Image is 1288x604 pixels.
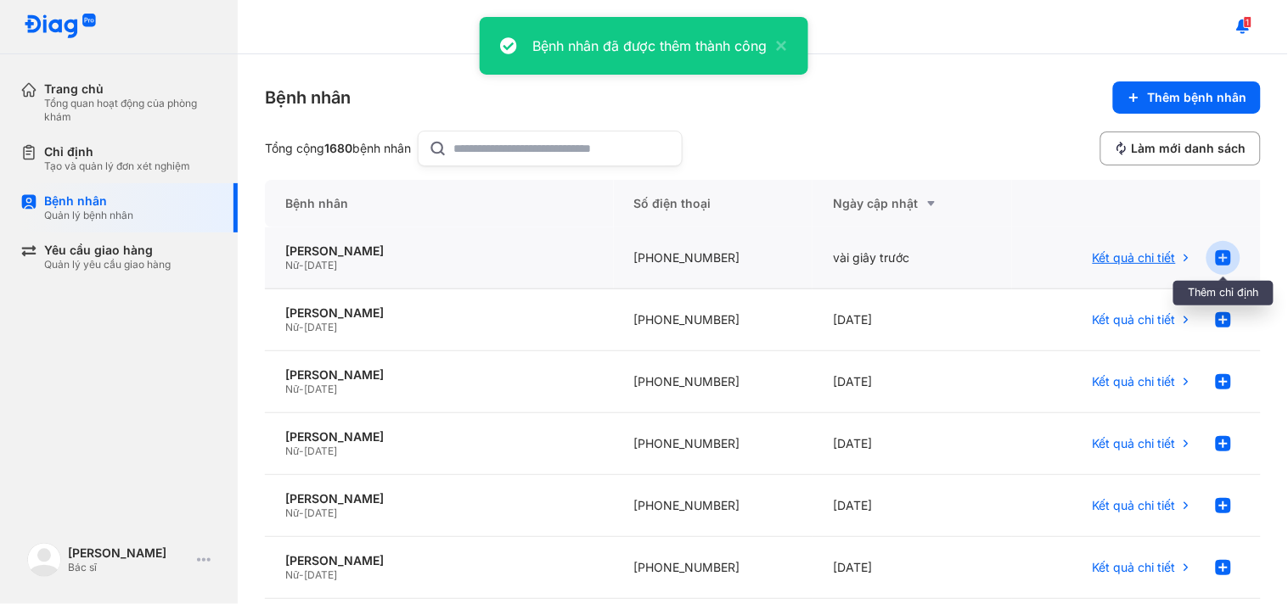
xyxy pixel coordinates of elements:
span: [DATE] [304,445,337,457]
span: Kết quả chi tiết [1093,312,1176,327]
span: Thêm bệnh nhân [1148,90,1247,105]
div: [PHONE_NUMBER] [614,537,813,599]
span: Nữ [285,445,299,457]
div: [PERSON_NAME] [285,491,593,506]
div: Bệnh nhân [44,193,133,209]
span: Nữ [285,568,299,581]
span: - [299,321,304,333]
span: - [299,259,304,271]
div: Quản lý bệnh nhân [44,209,133,222]
span: Nữ [285,383,299,395]
div: [PERSON_NAME] [285,243,593,259]
div: Quản lý yêu cầu giao hàng [44,258,171,271]
span: [DATE] [304,321,337,333]
span: [DATE] [304,568,337,581]
div: [PHONE_NUMBER] [614,351,813,413]
div: Số điện thoại [614,180,813,227]
span: Kết quả chi tiết [1093,436,1176,451]
span: [DATE] [304,506,337,519]
div: Bác sĩ [68,561,190,574]
div: Trang chủ [44,81,217,97]
span: Kết quả chi tiết [1093,560,1176,575]
button: close [767,36,787,56]
div: Tạo và quản lý đơn xét nghiệm [44,159,190,173]
div: [PERSON_NAME] [285,429,593,445]
div: Bệnh nhân đã được thêm thành công [532,36,767,56]
div: [DATE] [813,475,1012,537]
img: logo [24,14,97,40]
span: 1680 [324,141,352,155]
div: [PHONE_NUMBER] [614,289,813,351]
div: [PERSON_NAME] [285,553,593,568]
span: Kết quả chi tiết [1093,498,1176,513]
div: [DATE] [813,289,1012,351]
div: vài giây trước [813,227,1012,289]
span: - [299,568,304,581]
div: Ngày cập nhật [833,193,992,214]
div: [DATE] [813,413,1012,475]
span: Nữ [285,259,299,271]
span: [DATE] [304,259,337,271]
button: Thêm bệnh nhân [1113,81,1261,114]
div: [PHONE_NUMBER] [614,227,813,289]
span: Kết quả chi tiết [1093,250,1176,266]
div: Yêu cầu giao hàng [44,243,171,258]
div: [DATE] [813,351,1012,413]
div: Tổng cộng bệnh nhân [265,141,411,156]
div: [PERSON_NAME] [285,305,593,321]
span: - [299,445,304,457]
button: Làm mới danh sách [1100,131,1261,165]
img: logo [27,543,61,577]
div: [DATE] [813,537,1012,599]
span: Làm mới danh sách [1132,141,1246,156]
div: Bệnh nhân [265,86,351,109]
div: [PERSON_NAME] [68,545,190,561]
span: [DATE] [304,383,337,395]
div: Chỉ định [44,144,190,159]
span: Nữ [285,321,299,333]
span: - [299,383,304,395]
div: [PERSON_NAME] [285,367,593,383]
span: Kết quả chi tiết [1093,374,1176,389]
div: Bệnh nhân [265,180,614,227]
div: [PHONE_NUMBER] [614,475,813,537]
div: Tổng quan hoạt động của phòng khám [44,97,217,124]
span: 1 [1244,16,1252,28]
div: [PHONE_NUMBER] [614,413,813,475]
span: Nữ [285,506,299,519]
span: - [299,506,304,519]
